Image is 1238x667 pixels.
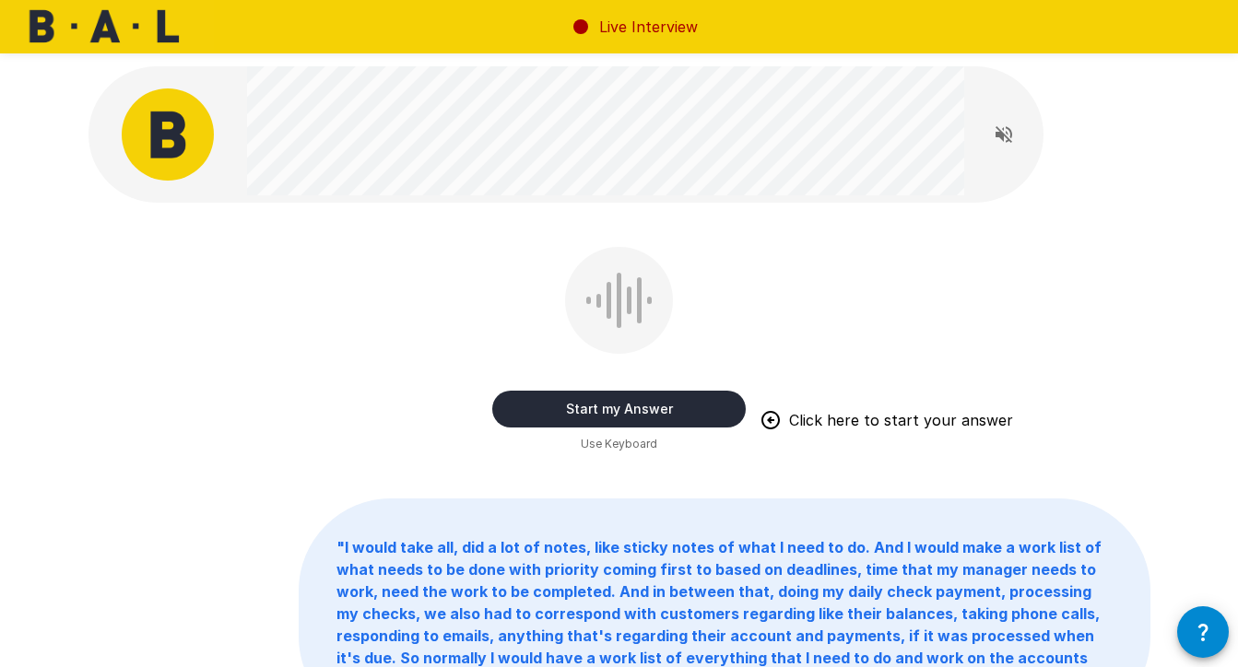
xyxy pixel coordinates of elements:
[599,16,698,38] p: Live Interview
[985,116,1022,153] button: Read questions aloud
[122,88,214,181] img: bal_avatar.png
[581,435,657,453] span: Use Keyboard
[492,391,746,427] button: Start my Answer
